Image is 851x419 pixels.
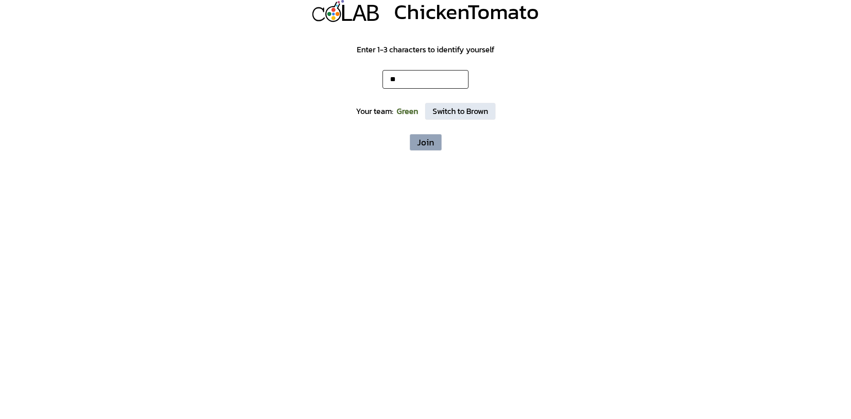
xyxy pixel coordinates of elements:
div: L [340,0,354,29]
div: Green [397,105,418,117]
div: A [352,0,367,29]
div: B [366,0,380,29]
button: Join [410,134,442,151]
div: ChickenTomato [394,1,539,22]
div: Enter 1-3 characters to identify yourself [357,43,494,56]
button: Switch to Brown [425,103,496,120]
div: Your team: [356,105,393,117]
